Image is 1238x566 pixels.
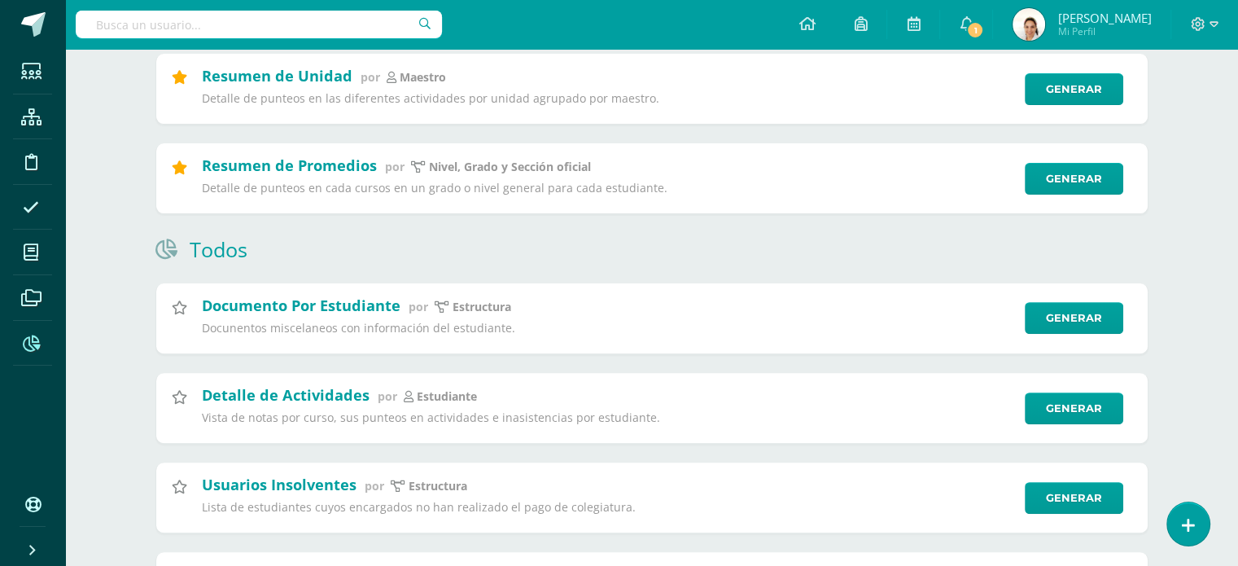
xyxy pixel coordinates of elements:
a: Generar [1025,163,1123,195]
p: maestro [400,70,446,85]
span: por [409,299,428,314]
span: por [385,159,405,174]
p: Lista de estudiantes cuyos encargados no han realizado el pago de colegiatura. [202,500,1014,515]
p: Detalle de punteos en las diferentes actividades por unidad agrupado por maestro. [202,91,1014,106]
span: 1 [966,21,984,39]
p: Estructura [409,479,467,494]
h2: Usuarios Insolventes [202,475,357,494]
span: por [361,69,380,85]
span: por [378,388,397,404]
p: Nivel, Grado y Sección oficial [429,160,591,174]
a: Generar [1025,482,1123,514]
img: 5eb53e217b686ee6b2ea6dc31a66d172.png [1013,8,1045,41]
input: Busca un usuario... [76,11,442,38]
p: estudiante [417,389,477,404]
p: Vista de notas por curso, sus punteos en actividades e inasistencias por estudiante. [202,410,1014,425]
p: Docunentos miscelaneos con información del estudiante. [202,321,1014,336]
h1: Todos [190,235,247,263]
span: [PERSON_NAME] [1057,10,1151,26]
h2: Documento Por Estudiante [202,296,400,315]
p: Estructura [453,300,511,314]
h2: Detalle de Actividades [202,385,370,405]
a: Generar [1025,73,1123,105]
span: Mi Perfil [1057,24,1151,38]
h2: Resumen de Promedios [202,156,377,175]
span: por [365,478,384,494]
a: Generar [1025,302,1123,334]
h2: Resumen de Unidad [202,66,352,86]
p: Detalle de punteos en cada cursos en un grado o nivel general para cada estudiante. [202,181,1014,195]
a: Generar [1025,393,1123,424]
